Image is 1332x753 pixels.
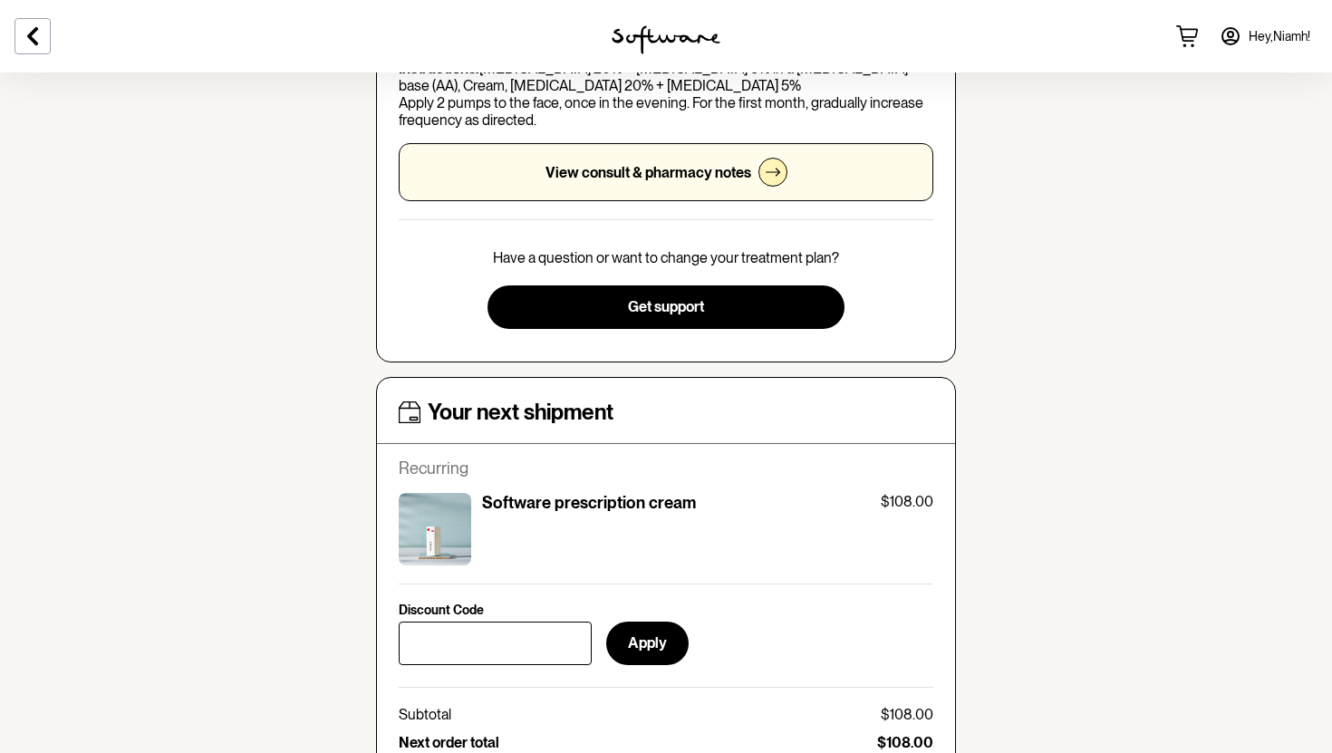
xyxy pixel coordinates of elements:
h4: Your next shipment [428,400,613,426]
span: Get support [628,298,704,315]
p: Recurring [399,459,933,478]
p: Next order total [399,734,499,751]
span: Hey, Niamh ! [1249,29,1310,44]
button: Apply [606,622,689,665]
p: $108.00 [881,493,933,510]
p: Have a question or want to change your treatment plan? [493,249,839,266]
button: Get support [487,285,844,329]
a: Hey,Niamh! [1209,14,1321,58]
p: $108.00 [881,706,933,723]
p: [MEDICAL_DATA] 20% + [MEDICAL_DATA] 5% in a [MEDICAL_DATA] base (AA), Cream, [MEDICAL_DATA] 20% +... [399,60,933,130]
img: cktujz5yr00003e5x3pznojt7.jpg [399,493,471,565]
p: $108.00 [877,734,933,751]
p: Discount Code [399,603,484,618]
p: Subtotal [399,706,451,723]
p: Software prescription cream [482,493,696,513]
p: View consult & pharmacy notes [545,164,751,181]
img: software logo [612,25,720,54]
